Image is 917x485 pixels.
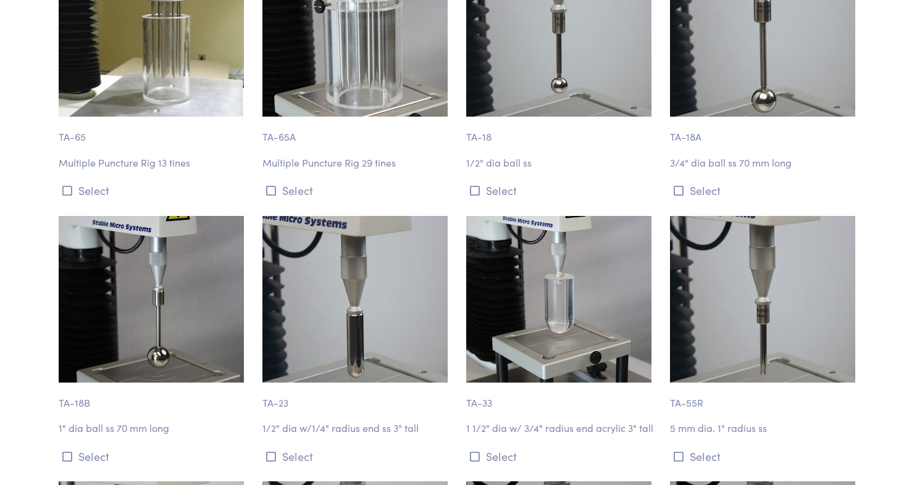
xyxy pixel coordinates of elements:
[59,180,248,201] button: Select
[262,216,448,383] img: rounded_ta-23_half-inch-ball_2.jpg
[59,155,248,171] p: Multiple Puncture Rig 13 tines
[262,155,451,171] p: Multiple Puncture Rig 29 tines
[262,383,451,411] p: TA-23
[262,446,451,466] button: Select
[262,180,451,201] button: Select
[262,420,451,436] p: 1/2" dia w/1/4" radius end ss 3" tall
[466,216,651,383] img: rounded_ta-33_1-half-inch-ball.jpg
[670,420,859,436] p: 5 mm dia. 1" radius ss
[262,117,451,145] p: TA-65A
[466,420,655,436] p: 1 1/2" dia w/ 3/4" radius end acrylic 3" tall
[466,117,655,145] p: TA-18
[59,216,244,383] img: rounded_ta-18b_1-inch-ball.jpg
[670,180,859,201] button: Select
[670,216,855,383] img: puncture_ta-55r_5mm_2.jpg
[670,155,859,171] p: 3/4" dia ball ss 70 mm long
[59,383,248,411] p: TA-18B
[466,180,655,201] button: Select
[466,383,655,411] p: TA-33
[466,446,655,466] button: Select
[59,420,248,436] p: 1" dia ball ss 70 mm long
[59,446,248,466] button: Select
[670,383,859,411] p: TA-55R
[466,155,655,171] p: 1/2" dia ball ss
[59,117,248,145] p: TA-65
[670,446,859,466] button: Select
[670,117,859,145] p: TA-18A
